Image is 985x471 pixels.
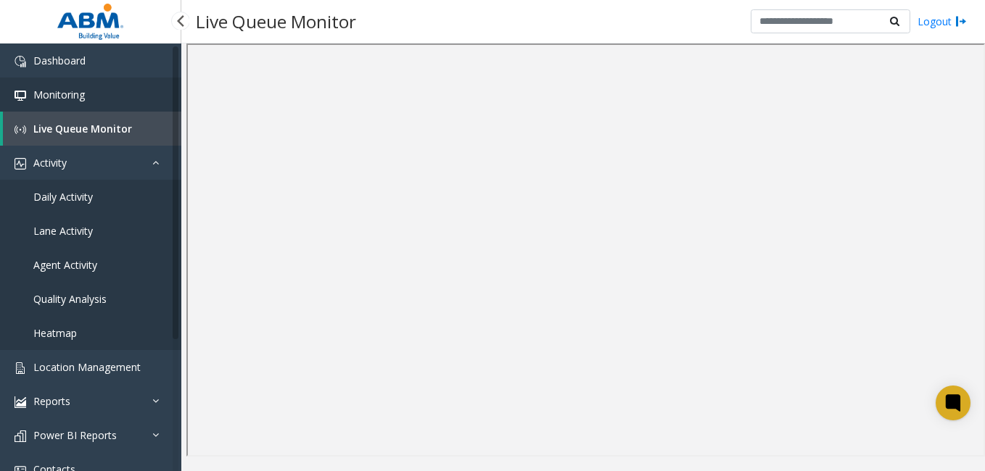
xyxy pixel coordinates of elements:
img: 'icon' [15,430,26,442]
span: Monitoring [33,88,85,101]
img: 'icon' [15,158,26,170]
img: 'icon' [15,396,26,408]
span: Daily Activity [33,190,93,204]
img: logout [955,14,967,29]
a: Logout [918,14,967,29]
span: Quality Analysis [33,292,107,306]
span: Heatmap [33,326,77,340]
img: 'icon' [15,90,26,101]
span: Reports [33,394,70,408]
img: 'icon' [15,56,26,67]
span: Location Management [33,360,141,374]
a: Live Queue Monitor [3,112,181,146]
img: 'icon' [15,362,26,374]
img: 'icon' [15,124,26,136]
span: Dashboard [33,54,86,67]
span: Live Queue Monitor [33,122,132,136]
span: Power BI Reports [33,428,117,442]
h3: Live Queue Monitor [189,4,363,39]
span: Activity [33,156,67,170]
span: Agent Activity [33,258,97,272]
span: Lane Activity [33,224,93,238]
